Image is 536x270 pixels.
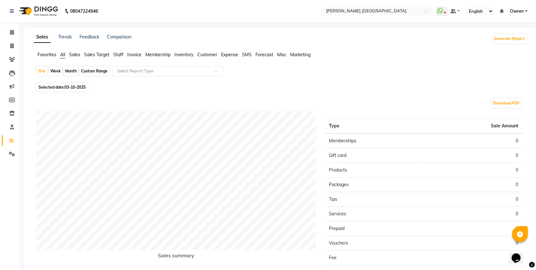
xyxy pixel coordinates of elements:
[16,2,60,20] img: logo
[424,148,522,163] td: 0
[424,133,522,148] td: 0
[113,52,123,57] span: Staff
[493,34,527,43] button: Generate Report
[65,85,86,90] span: 03-10-2025
[424,251,522,265] td: 0
[70,2,98,20] b: 08047224946
[255,52,273,57] span: Forecast
[424,178,522,192] td: 0
[37,67,47,76] div: Day
[424,163,522,178] td: 0
[197,52,217,57] span: Customer
[107,34,131,40] a: Comparison
[80,67,109,76] div: Custom Range
[221,52,238,57] span: Expense
[37,83,87,91] span: Selected date:
[424,207,522,221] td: 0
[325,207,424,221] td: Services
[38,52,56,57] span: Favorites
[424,236,522,251] td: 0
[242,52,252,57] span: SMS
[325,163,424,178] td: Products
[510,8,524,15] span: Owner
[325,251,424,265] td: Fee
[325,119,424,134] th: Type
[424,119,522,134] th: Sale Amount
[277,52,286,57] span: Misc
[58,34,72,40] a: Trends
[424,221,522,236] td: 0
[290,52,310,57] span: Marketing
[325,192,424,207] td: Tips
[36,253,316,261] h6: Sales summary
[325,236,424,251] td: Vouchers
[34,31,51,43] a: Sales
[325,221,424,236] td: Prepaid
[127,52,142,57] span: Invoice
[491,99,522,108] button: Download PDF
[424,192,522,207] td: 0
[69,52,80,57] span: Sales
[80,34,99,40] a: Feedback
[60,52,65,57] span: All
[174,52,193,57] span: Inventory
[145,52,171,57] span: Membership
[325,148,424,163] td: Gift card
[64,67,78,76] div: Month
[325,133,424,148] td: Memberships
[84,52,109,57] span: Sales Target
[49,67,62,76] div: Week
[509,245,530,264] iframe: chat widget
[325,178,424,192] td: Packages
